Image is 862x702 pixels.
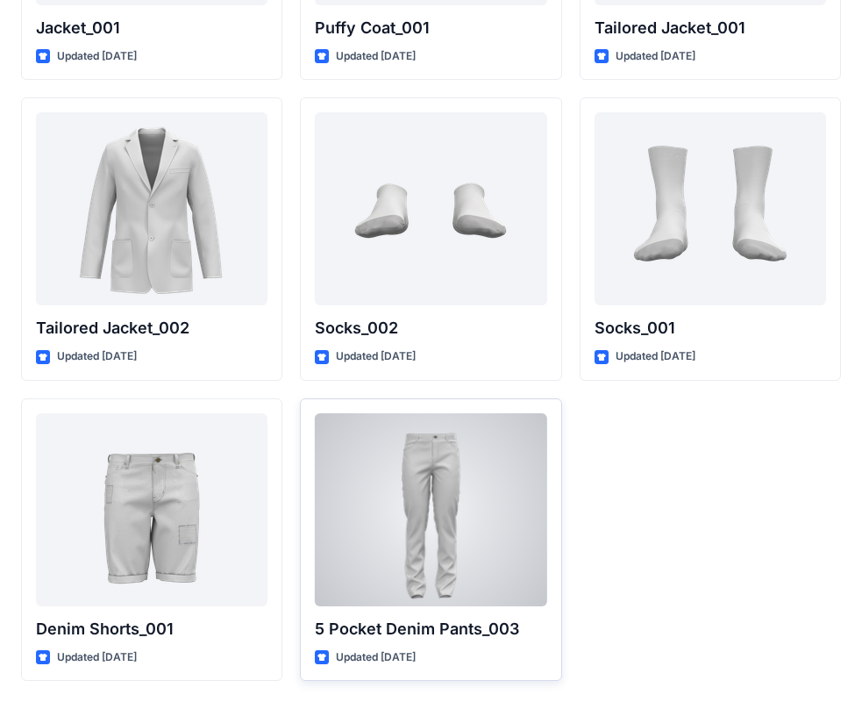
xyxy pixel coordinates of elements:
[36,16,267,40] p: Jacket_001
[595,112,826,305] a: Socks_001
[36,112,267,305] a: Tailored Jacket_002
[36,316,267,340] p: Tailored Jacket_002
[315,16,546,40] p: Puffy Coat_001
[36,413,267,606] a: Denim Shorts_001
[315,316,546,340] p: Socks_002
[315,112,546,305] a: Socks_002
[336,47,416,66] p: Updated [DATE]
[315,617,546,641] p: 5 Pocket Denim Pants_003
[57,47,137,66] p: Updated [DATE]
[336,648,416,667] p: Updated [DATE]
[595,316,826,340] p: Socks_001
[616,347,695,366] p: Updated [DATE]
[315,413,546,606] a: 5 Pocket Denim Pants_003
[616,47,695,66] p: Updated [DATE]
[36,617,267,641] p: Denim Shorts_001
[595,16,826,40] p: Tailored Jacket_001
[336,347,416,366] p: Updated [DATE]
[57,347,137,366] p: Updated [DATE]
[57,648,137,667] p: Updated [DATE]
